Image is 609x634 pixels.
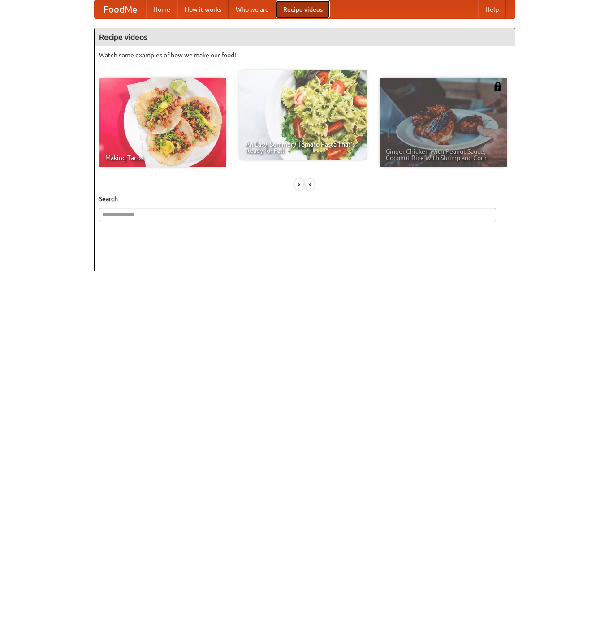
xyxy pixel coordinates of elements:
span: Making Tacos [105,155,220,161]
h4: Recipe videos [95,28,515,46]
a: Who we are [229,0,276,18]
a: Home [146,0,177,18]
a: An Easy, Summery Tomato Pasta That's Ready for Fall [239,70,367,160]
span: An Easy, Summery Tomato Pasta That's Ready for Fall [246,141,360,154]
a: Making Tacos [99,78,226,167]
img: 483408.png [493,82,502,91]
a: FoodMe [95,0,146,18]
div: » [306,179,314,190]
a: Recipe videos [276,0,330,18]
a: Help [478,0,506,18]
h5: Search [99,194,510,203]
p: Watch some examples of how we make our food! [99,51,510,60]
a: How it works [177,0,229,18]
div: « [295,179,303,190]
